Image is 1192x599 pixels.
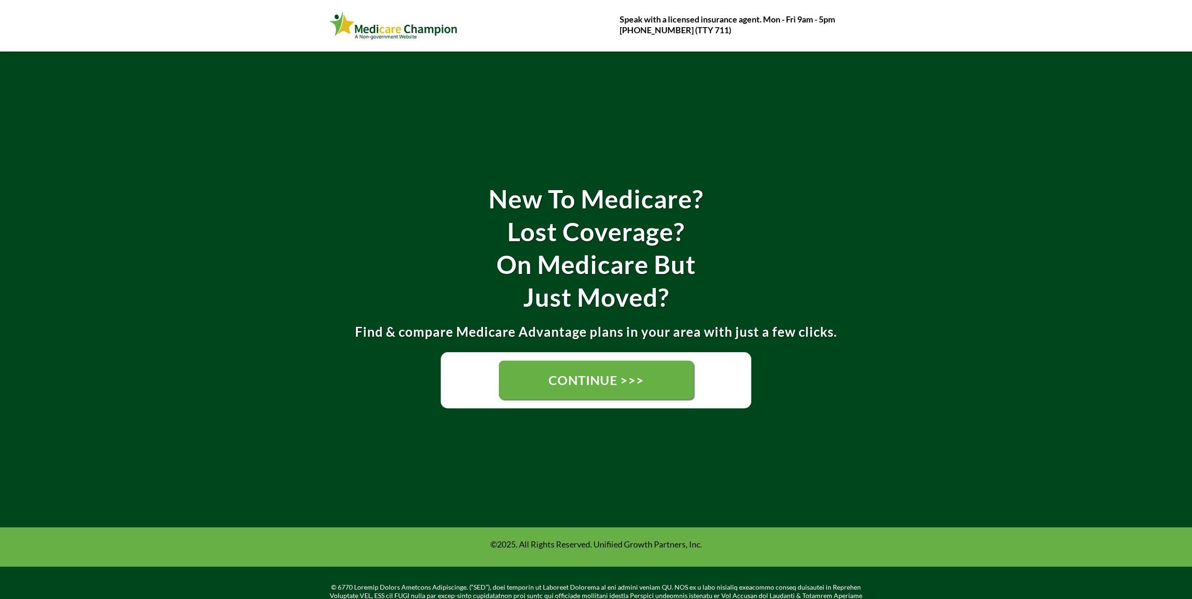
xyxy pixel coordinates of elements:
[548,372,644,388] span: CONTINUE >>>
[620,25,731,35] strong: [PHONE_NUMBER] (TTY 711)
[489,184,703,214] strong: New To Medicare?
[329,10,458,42] img: Webinar
[620,14,835,24] strong: Speak with a licensed insurance agent. Mon - Fri 9am - 5pm
[499,361,694,399] a: CONTINUE >>>
[507,216,685,247] strong: Lost Coverage?
[355,324,837,340] strong: Find & compare Medicare Advantage plans in your area with just a few clicks.
[496,249,696,280] strong: On Medicare But
[332,539,861,550] p: ©2025. All Rights Reserved. Unifiied Growth Partners, Inc.
[523,282,669,312] strong: Just Moved?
